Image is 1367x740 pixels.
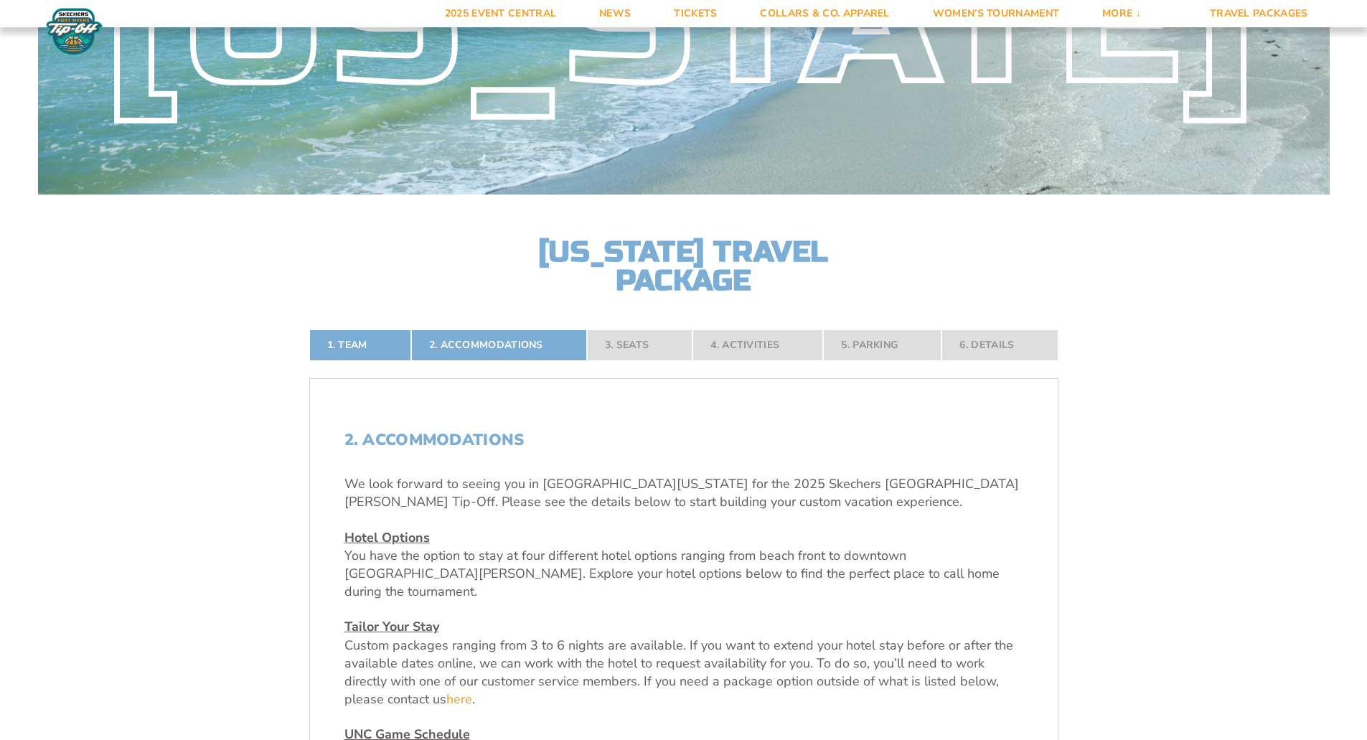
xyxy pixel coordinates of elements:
p: You have the option to stay at four different hotel options ranging from beach front to downtown ... [344,529,1023,601]
p: Custom packages ranging from 3 to 6 nights are available. If you want to extend your hotel stay b... [344,618,1023,708]
p: We look forward to seeing you in [GEOGRAPHIC_DATA][US_STATE] for the 2025 Skechers [GEOGRAPHIC_DA... [344,475,1023,511]
h2: 2. Accommodations [344,431,1023,449]
img: Fort Myers Tip-Off [43,7,105,56]
a: here [446,690,472,708]
h2: [US_STATE] Travel Package [526,238,842,295]
u: Tailor Your Stay [344,618,439,635]
a: 1. Team [309,329,411,361]
u: Hotel Options [344,529,430,546]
